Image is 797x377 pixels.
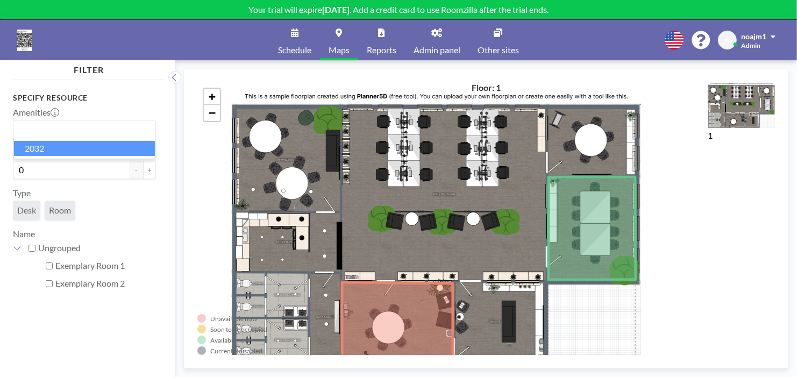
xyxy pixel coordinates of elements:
label: Ungrouped [38,243,156,253]
a: Zoom out [204,105,220,121]
label: Type [13,188,31,198]
div: Soon to be occupied [210,325,267,333]
label: Amenities [13,107,59,118]
a: Other sites [469,20,528,60]
span: Room [49,205,71,216]
span: Admin [741,41,760,49]
img: organization-logo [17,30,32,51]
label: Exemplary Room 2 [55,278,156,289]
div: Unavailable now [210,315,257,323]
img: ExemplaryFloorPlanRoomzilla.png [708,82,775,128]
h4: Floor: 1 [472,82,501,93]
span: Maps [329,46,350,54]
a: Reports [358,20,405,60]
h3: Specify resource [13,93,156,103]
span: Desk [17,205,36,216]
label: Name [13,229,35,239]
label: How many people? [13,148,91,159]
label: 1 [708,130,713,140]
label: Exemplary Room 1 [55,260,156,271]
span: Other sites [478,46,519,54]
button: - [130,161,143,179]
a: Maps [320,20,358,60]
a: Schedule [269,20,320,60]
div: Currently disabled [210,347,262,355]
span: Schedule [278,46,311,54]
span: Reports [367,46,396,54]
a: Zoom in [204,89,220,105]
a: Admin panel [405,20,469,60]
span: N [724,35,730,45]
button: + [143,161,156,179]
div: Search for option [13,120,155,139]
li: 2032 [14,141,155,157]
div: Available now [210,336,250,344]
b: [DATE] [322,4,350,15]
span: noajm1 [741,32,766,41]
span: Admin panel [414,46,460,54]
input: Search for option [15,123,150,137]
span: − [209,106,216,119]
span: + [209,90,216,103]
h4: FILTER [13,60,165,75]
